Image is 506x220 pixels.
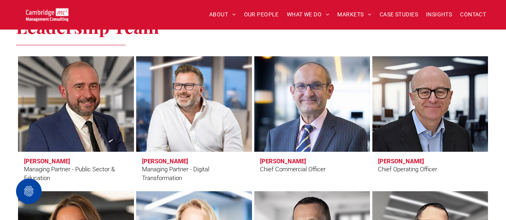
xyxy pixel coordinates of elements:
h3: [PERSON_NAME] [378,158,424,165]
h3: [PERSON_NAME] [260,158,306,165]
div: Chief Commercial Officer [260,165,326,174]
a: Andrew Fleming | Chief Operating Officer | Cambridge Management Consulting [372,56,488,152]
a: WHAT WE DO [283,8,334,21]
a: Craig Cheney | Managing Partner - Public Sector & Education [18,56,134,152]
a: OUR PEOPLE [240,8,282,21]
img: Go to Homepage [26,8,68,21]
a: Digital Transformation | Simon Crimp | Managing Partner - Digital Transformation [132,53,255,155]
a: ABOUT [205,8,240,21]
div: Managing Partner - Public Sector & Education [24,165,128,183]
a: Your Business Transformed | Cambridge Management Consulting [26,9,68,18]
div: Managing Partner - Digital Transformation [142,165,246,183]
div: Chief Operating Officer [378,165,437,174]
a: CASE STUDIES [376,8,422,21]
a: INSIGHTS [422,8,456,21]
a: Stuart Curzon | Chief Commercial Officer | Cambridge Management Consulting [254,56,370,152]
h3: [PERSON_NAME] [142,158,188,165]
a: CONTACT [456,8,490,21]
h3: [PERSON_NAME] [24,158,70,165]
a: MARKETS [333,8,375,21]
